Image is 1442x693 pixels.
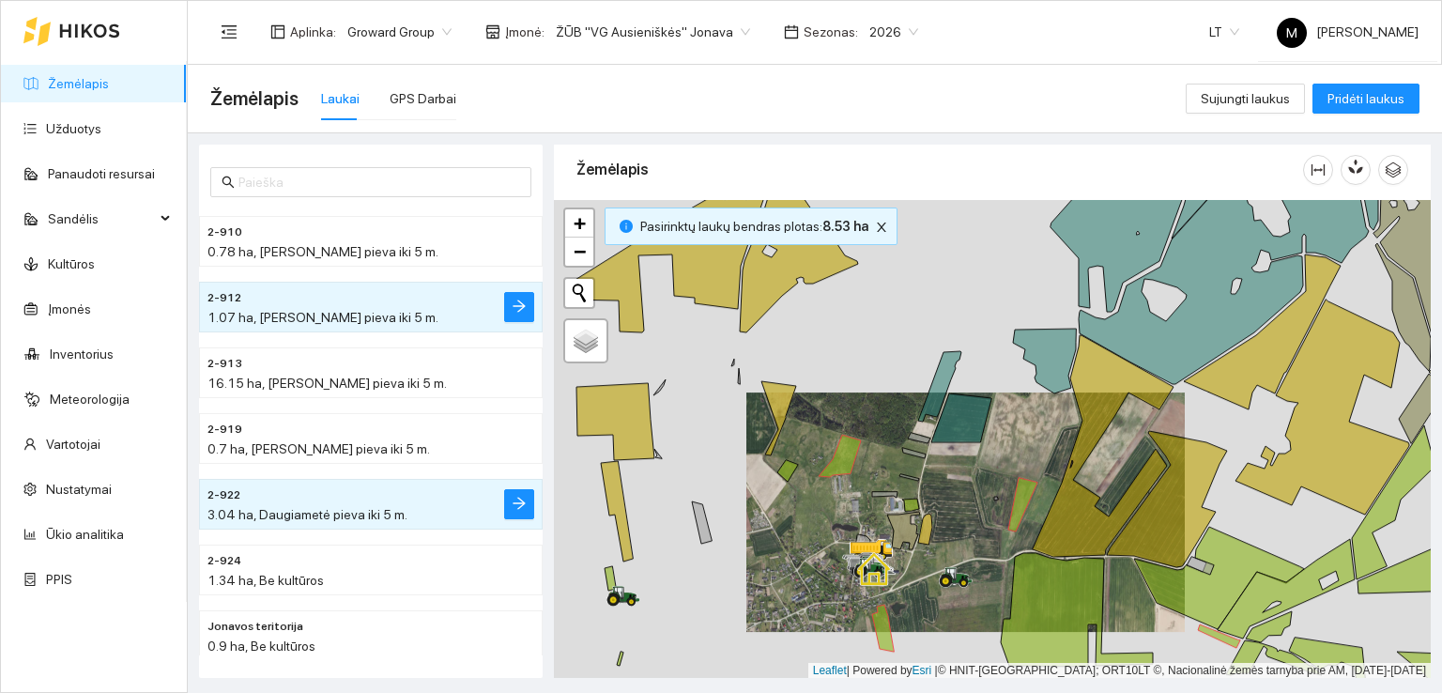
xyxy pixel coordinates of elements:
span: Pasirinktų laukų bendras plotas : [640,216,868,237]
span: 2-913 [207,355,242,373]
span: 0.78 ha, [PERSON_NAME] pieva iki 5 m. [207,244,438,259]
span: | [935,664,938,677]
span: − [574,239,586,263]
span: 1.07 ha, [PERSON_NAME] pieva iki 5 m. [207,310,438,325]
button: arrow-right [504,489,534,519]
span: + [574,211,586,235]
span: 2-924 [207,552,241,570]
span: Įmonė : [505,22,545,42]
span: LT [1209,18,1239,46]
a: Layers [565,320,606,362]
b: 8.53 ha [822,219,868,234]
span: search [222,176,235,189]
input: Paieška [238,172,520,192]
span: 1.34 ha, Be kultūros [207,573,324,588]
span: arrow-right [512,496,527,514]
span: menu-fold [221,23,238,40]
a: Esri [913,664,932,677]
a: Pridėti laukus [1312,91,1419,106]
span: calendar [784,24,799,39]
button: close [870,216,893,239]
a: Sujungti laukus [1186,91,1305,106]
a: Vartotojai [46,437,100,452]
button: arrow-right [504,292,534,322]
span: Jonavos teritorija [207,618,303,636]
a: Nustatymai [46,482,112,497]
a: Žemėlapis [48,76,109,91]
button: Initiate a new search [565,279,593,307]
span: shop [485,24,500,39]
span: 16.15 ha, [PERSON_NAME] pieva iki 5 m. [207,376,447,391]
span: 2-919 [207,421,242,439]
span: M [1286,18,1297,48]
span: Groward Group [347,18,452,46]
span: column-width [1304,162,1332,177]
span: Sezonas : [804,22,858,42]
a: Zoom out [565,238,593,266]
span: Sandėlis [48,200,155,238]
span: Sujungti laukus [1201,88,1290,109]
span: 2-922 [207,486,240,504]
span: layout [270,24,285,39]
button: Sujungti laukus [1186,84,1305,114]
span: 2026 [869,18,918,46]
span: [PERSON_NAME] [1277,24,1419,39]
button: column-width [1303,155,1333,185]
span: Žemėlapis [210,84,299,114]
a: Inventorius [50,346,114,362]
div: GPS Darbai [390,88,456,109]
a: Įmonės [48,301,91,316]
span: Pridėti laukus [1327,88,1404,109]
span: arrow-right [512,299,527,316]
a: Leaflet [813,664,847,677]
span: 0.9 ha, Be kultūros [207,639,315,654]
span: Aplinka : [290,22,336,42]
div: | Powered by © HNIT-[GEOGRAPHIC_DATA]; ORT10LT ©, Nacionalinė žemės tarnyba prie AM, [DATE]-[DATE] [808,663,1431,679]
span: 0.7 ha, [PERSON_NAME] pieva iki 5 m. [207,441,430,456]
span: 2-910 [207,223,242,241]
button: Pridėti laukus [1312,84,1419,114]
span: 3.04 ha, Daugiametė pieva iki 5 m. [207,507,407,522]
a: Panaudoti resursai [48,166,155,181]
a: Ūkio analitika [46,527,124,542]
a: Užduotys [46,121,101,136]
button: menu-fold [210,13,248,51]
a: Zoom in [565,209,593,238]
a: Kultūros [48,256,95,271]
span: ŽŪB "VG Ausieniškės" Jonava [556,18,750,46]
a: Meteorologija [50,392,130,407]
a: PPIS [46,572,72,587]
span: 2-912 [207,289,241,307]
span: close [871,221,892,234]
span: info-circle [620,220,633,233]
div: Žemėlapis [576,143,1303,196]
div: Laukai [321,88,360,109]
